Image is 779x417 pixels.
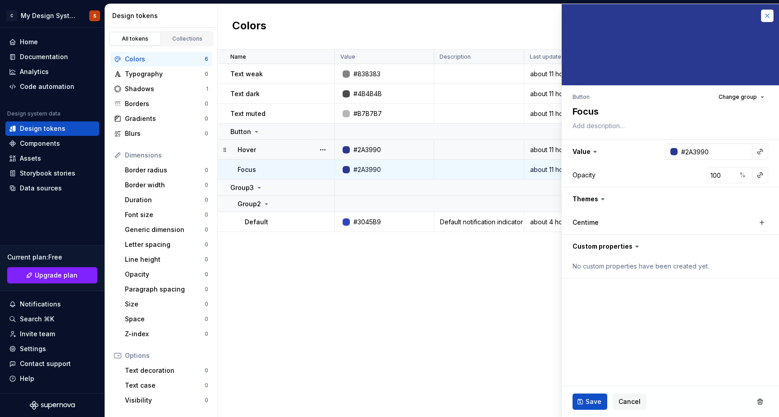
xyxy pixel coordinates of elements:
a: Letter spacing0 [121,237,212,252]
p: Focus [238,165,256,174]
div: Settings [20,344,46,353]
input: e.g. #000000 [678,144,752,160]
a: Border width0 [121,178,212,192]
div: All tokens [113,35,158,42]
div: 0 [205,382,208,389]
div: 0 [205,315,208,323]
button: Cancel [613,394,646,410]
div: 0 [205,196,208,204]
a: Border radius0 [121,163,212,177]
div: Code automation [20,82,74,91]
div: Design tokens [20,124,65,133]
a: Documentation [5,50,99,64]
div: Text case [125,381,205,390]
a: Colors6 [110,52,212,66]
p: Text muted [230,109,266,118]
a: Paragraph spacing0 [121,282,212,297]
p: Name [230,53,246,60]
li: Button [573,93,590,100]
p: Description [440,53,471,60]
button: CMy Design SystemS [2,6,103,25]
div: 0 [205,115,208,122]
div: about 4 hours ago [525,218,587,227]
div: Options [125,351,208,360]
div: 0 [205,226,208,233]
a: Upgrade plan [7,267,97,283]
div: 0 [205,271,208,278]
div: 6 [205,56,208,63]
div: Space [125,315,205,324]
div: Colors [125,55,205,64]
button: Contact support [5,357,99,371]
p: Text dark [230,89,260,98]
a: Data sources [5,181,99,195]
a: Shadows1 [110,82,212,96]
a: Duration0 [121,193,212,207]
a: Settings [5,342,99,356]
div: #2A3990 [353,145,381,154]
div: Gradients [125,114,205,123]
div: 0 [205,100,208,107]
p: Group2 [238,199,261,208]
div: Data sources [20,184,62,193]
svg: Supernova Logo [30,401,75,410]
div: #838383 [353,69,380,79]
div: Collections [165,35,210,42]
a: Font size0 [121,208,212,222]
div: #3045B9 [353,218,381,227]
a: Visibility0 [121,393,212,408]
div: Dimensions [125,151,208,160]
div: Documentation [20,52,68,61]
div: Typography [125,69,205,79]
a: Opacity0 [121,267,212,282]
div: C [6,10,17,21]
span: Upgrade plan [35,271,78,280]
div: Text decoration [125,366,205,375]
div: 0 [205,286,208,293]
div: about 11 hours ago [525,145,587,154]
div: about 11 hours ago [525,69,587,79]
a: Components [5,136,99,151]
button: Help [5,371,99,386]
a: Typography0 [110,67,212,81]
div: My Design System [21,11,78,20]
div: Borders [125,99,205,108]
button: Change group [715,91,768,103]
a: Home [5,35,99,49]
div: Border width [125,181,205,190]
span: Save [586,397,601,406]
a: Generic dimension0 [121,222,212,237]
div: Opacity [125,270,205,279]
span: Cancel [619,397,641,406]
span: Change group [719,93,757,101]
p: Value [340,53,355,60]
div: Font size [125,210,205,219]
div: 0 [205,211,208,218]
a: Z-index0 [121,327,212,341]
div: Assets [20,154,41,163]
p: Group3 [230,183,254,192]
div: Visibility [125,396,205,405]
div: Analytics [20,67,49,76]
a: Assets [5,151,99,166]
textarea: Focus [571,103,766,120]
div: Current plan : Free [7,253,97,262]
div: Default notification indicator color for Therapy. Used to convey unread information. Default noti... [435,218,523,227]
div: Help [20,374,34,383]
p: Button [230,127,251,136]
a: Gradients0 [110,111,212,126]
div: Line height [125,255,205,264]
div: 1 [206,85,208,93]
div: 0 [205,130,208,137]
div: #4B4B4B [353,89,382,98]
div: Letter spacing [125,240,205,249]
div: Components [20,139,60,148]
input: 100 [707,167,736,183]
div: 0 [205,330,208,338]
a: Blurs0 [110,126,212,141]
button: Notifications [5,297,99,311]
a: Text decoration0 [121,363,212,378]
div: about 11 hours ago [525,165,587,174]
a: Line height0 [121,252,212,267]
div: 0 [205,241,208,248]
